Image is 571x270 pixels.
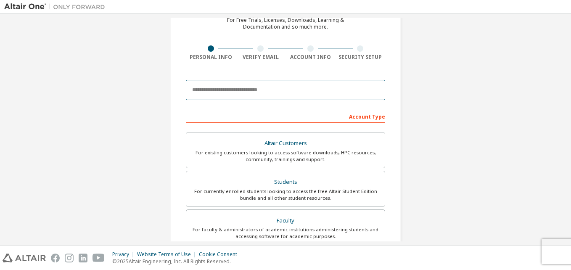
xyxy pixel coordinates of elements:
div: Verify Email [236,54,286,61]
div: Privacy [112,251,137,258]
div: For existing customers looking to access software downloads, HPC resources, community, trainings ... [191,149,380,163]
div: Account Type [186,109,385,123]
div: Security Setup [336,54,386,61]
div: Account Info [285,54,336,61]
img: facebook.svg [51,254,60,262]
div: Altair Customers [191,138,380,149]
img: instagram.svg [65,254,74,262]
div: For faculty & administrators of academic institutions administering students and accessing softwa... [191,226,380,240]
img: linkedin.svg [79,254,87,262]
p: © 2025 Altair Engineering, Inc. All Rights Reserved. [112,258,242,265]
div: Website Terms of Use [137,251,199,258]
img: youtube.svg [93,254,105,262]
div: Students [191,176,380,188]
div: Personal Info [186,54,236,61]
div: Cookie Consent [199,251,242,258]
img: altair_logo.svg [3,254,46,262]
div: Faculty [191,215,380,227]
img: Altair One [4,3,109,11]
div: For currently enrolled students looking to access the free Altair Student Edition bundle and all ... [191,188,380,201]
div: For Free Trials, Licenses, Downloads, Learning & Documentation and so much more. [227,17,344,30]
